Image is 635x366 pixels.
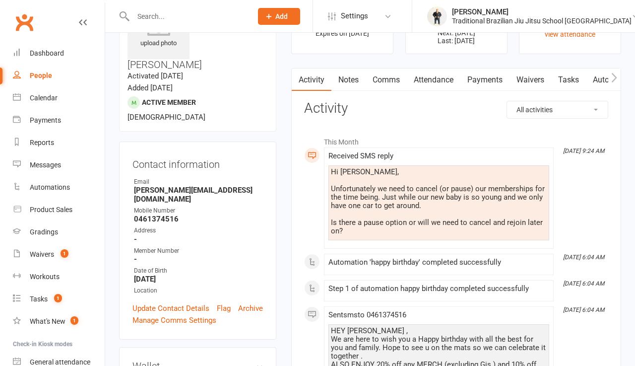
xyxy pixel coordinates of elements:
img: thumb_image1732515240.png [427,6,447,26]
time: Added [DATE] [127,83,173,92]
div: What's New [30,317,65,325]
span: Add [275,12,288,20]
a: Calendar [13,87,105,109]
a: Comms [366,69,407,91]
i: [DATE] 6:04 AM [563,254,604,261]
span: Sent sms to 0461374516 [328,310,406,319]
div: Email [134,177,263,187]
a: Tasks 1 [13,288,105,310]
a: Notes [331,69,366,91]
a: Messages [13,154,105,176]
a: Dashboard [13,42,105,65]
div: Hi [PERSON_NAME], Unfortunately we need to cancel (or pause) our memberships for the time being. ... [331,168,547,235]
a: view attendance [545,30,595,38]
i: [DATE] 6:04 AM [563,280,604,287]
i: [DATE] 6:04 AM [563,306,604,313]
div: Traditional Brazilian Jiu Jitsu School [GEOGRAPHIC_DATA] [452,16,632,25]
div: Payments [30,116,61,124]
div: Dashboard [30,49,64,57]
a: What's New1 [13,310,105,333]
div: Location [134,286,263,295]
div: Gradings [30,228,58,236]
a: Activity [292,69,331,91]
a: Payments [460,69,509,91]
a: Waivers 1 [13,243,105,266]
strong: 0461374516 [134,215,263,223]
a: People [13,65,105,87]
div: General attendance [30,358,90,366]
div: Workouts [30,273,60,281]
a: Reports [13,132,105,154]
div: Waivers [30,250,54,258]
button: Add [258,8,300,25]
a: Flag [217,302,231,314]
a: Gradings [13,221,105,243]
a: Product Sales [13,199,105,221]
li: This Month [304,132,608,147]
div: [PERSON_NAME] [452,7,632,16]
a: Workouts [13,266,105,288]
div: Automation 'happy birthday' completed successfully [328,258,549,267]
span: Active member [142,98,196,106]
a: Manage Comms Settings [132,314,216,326]
i: [DATE] 9:24 AM [563,147,604,154]
time: Activated [DATE] [127,72,183,80]
span: 1 [61,249,68,258]
span: 1 [70,316,78,325]
input: Search... [130,9,245,23]
span: Expires on [DATE] [316,29,369,37]
div: Messages [30,161,61,169]
p: Next: [DATE] Last: [DATE] [415,29,498,45]
a: Waivers [509,69,551,91]
div: People [30,72,52,79]
strong: - [134,235,263,244]
a: Archive [238,302,263,314]
h3: Contact information [132,155,263,170]
div: Date of Birth [134,266,263,276]
a: Tasks [551,69,586,91]
span: 1 [54,294,62,302]
div: Mobile Number [134,206,263,216]
a: Update Contact Details [132,302,209,314]
div: Product Sales [30,206,72,214]
div: Member Number [134,246,263,256]
strong: [DATE] [134,275,263,284]
div: Address [134,226,263,235]
div: Tasks [30,295,48,303]
h3: Activity [304,101,608,116]
a: Clubworx [12,10,37,35]
div: Received SMS reply [328,152,549,160]
div: Reports [30,139,54,146]
a: Attendance [407,69,460,91]
strong: [PERSON_NAME][EMAIL_ADDRESS][DOMAIN_NAME] [134,186,263,204]
div: Step 1 of automation happy birthday completed successfully [328,285,549,293]
strong: - [134,255,263,264]
div: Calendar [30,94,58,102]
a: Payments [13,109,105,132]
a: Automations [13,176,105,199]
span: [DEMOGRAPHIC_DATA] [127,113,205,122]
div: Automations [30,183,70,191]
span: Settings [341,5,368,27]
